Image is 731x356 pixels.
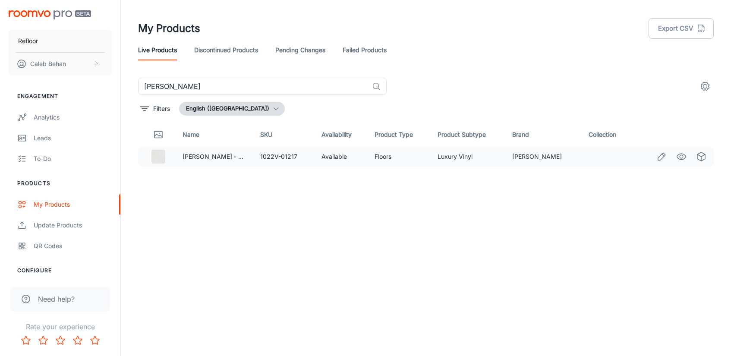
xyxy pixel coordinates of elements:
th: Collection [582,123,636,147]
p: Rate your experience [7,321,113,332]
button: settings [696,78,714,95]
div: Update Products [34,221,112,230]
p: Caleb Behan [30,59,66,69]
div: Leads [34,133,112,143]
button: Rate 3 star [52,332,69,349]
th: Product Subtype [431,123,505,147]
button: English ([GEOGRAPHIC_DATA]) [179,102,285,116]
img: Roomvo PRO Beta [9,10,91,19]
a: Discontinued Products [194,40,258,60]
svg: Thumbnail [153,129,164,140]
td: Available [315,147,368,167]
td: Floors [368,147,431,167]
div: My Products [34,200,112,209]
th: Availability [315,123,368,147]
button: filter [138,102,172,116]
a: See in Virtual Samples [694,149,709,164]
td: Luxury Vinyl [431,147,505,167]
button: Rate 2 star [35,332,52,349]
td: 1022V-01217 [253,147,315,167]
th: Brand [505,123,582,147]
td: [PERSON_NAME] [505,147,582,167]
a: Failed Products [343,40,387,60]
p: Filters [153,104,170,113]
input: Search [138,78,369,95]
th: SKU [253,123,315,147]
a: See in Visualizer [674,149,689,164]
a: Live Products [138,40,177,60]
button: Export CSV [649,18,714,39]
th: Name [176,123,254,147]
p: Refloor [18,36,38,46]
a: [PERSON_NAME] - Luxury Vinyl Tile Flooring [183,153,309,160]
th: Product Type [368,123,431,147]
button: Refloor [9,30,112,52]
a: Pending Changes [275,40,325,60]
button: Rate 1 star [17,332,35,349]
button: Rate 4 star [69,332,86,349]
div: To-do [34,154,112,164]
span: Need help? [38,294,75,304]
div: QR Codes [34,241,112,251]
div: Analytics [34,113,112,122]
h1: My Products [138,21,200,36]
button: Caleb Behan [9,53,112,75]
a: Edit [654,149,669,164]
button: Rate 5 star [86,332,104,349]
